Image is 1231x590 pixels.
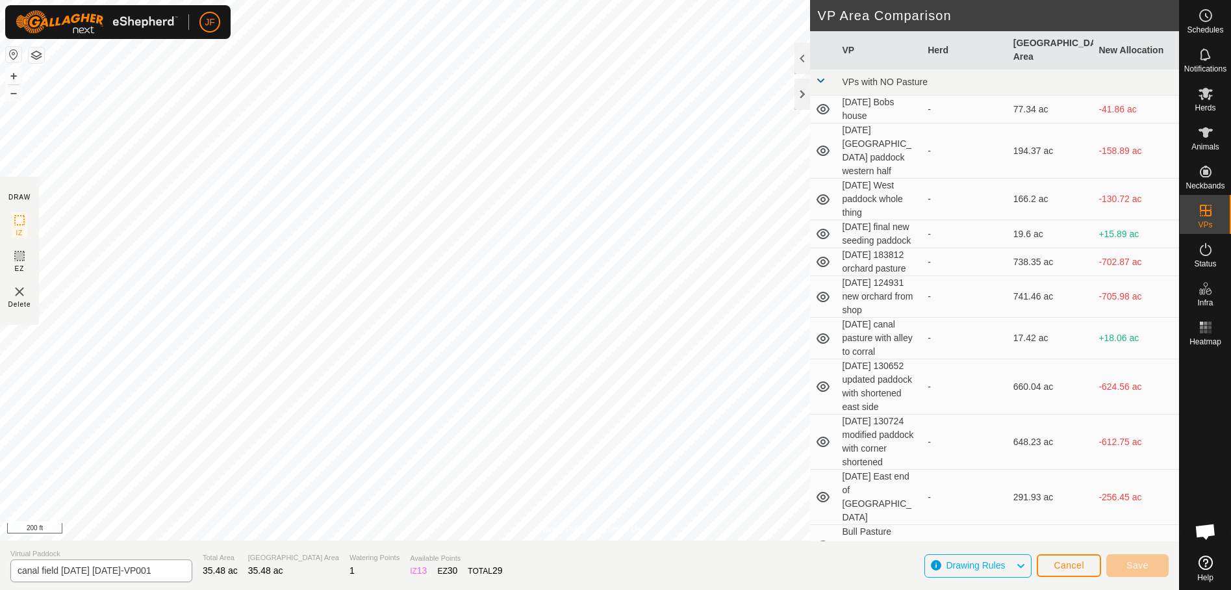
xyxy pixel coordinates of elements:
[1093,220,1179,248] td: +15.89 ac
[1093,96,1179,123] td: -41.86 ac
[248,552,339,563] span: [GEOGRAPHIC_DATA] Area
[1037,554,1101,577] button: Cancel
[1093,31,1179,70] th: New Allocation
[1197,574,1213,582] span: Help
[16,10,178,34] img: Gallagher Logo
[928,331,1003,345] div: -
[468,564,502,578] div: TOTAL
[417,565,427,576] span: 13
[1093,123,1179,179] td: -158.89 ac
[928,144,1003,158] div: -
[1008,359,1094,415] td: 660.04 ac
[1093,179,1179,220] td: -130.72 ac
[16,228,23,238] span: IZ
[837,220,923,248] td: [DATE] final new seeding paddock
[1195,104,1215,112] span: Herds
[837,318,923,359] td: [DATE] canal pasture with alley to corral
[437,564,457,578] div: EZ
[6,68,21,84] button: +
[1191,143,1219,151] span: Animals
[203,552,238,563] span: Total Area
[1008,318,1094,359] td: 17.42 ac
[1194,260,1216,268] span: Status
[29,47,44,63] button: Map Layers
[349,552,400,563] span: Watering Points
[1054,560,1084,571] span: Cancel
[1093,525,1179,567] td: +22.26 ac
[928,227,1003,241] div: -
[15,264,25,274] span: EZ
[1198,221,1212,229] span: VPs
[492,565,503,576] span: 29
[1093,318,1179,359] td: +18.06 ac
[12,284,27,300] img: VP
[410,553,502,564] span: Available Points
[1093,470,1179,525] td: -256.45 ac
[410,564,427,578] div: IZ
[837,359,923,415] td: [DATE] 130652 updated paddock with shortened east side
[203,565,238,576] span: 35.48 ac
[6,85,21,101] button: –
[1189,338,1221,346] span: Heatmap
[928,255,1003,269] div: -
[1186,512,1225,551] div: Open chat
[928,435,1003,449] div: -
[1093,248,1179,276] td: -702.87 ac
[349,565,355,576] span: 1
[1126,560,1149,571] span: Save
[10,548,192,559] span: Virtual Paddock
[946,560,1005,571] span: Drawing Rules
[1093,359,1179,415] td: -624.56 ac
[1186,182,1225,190] span: Neckbands
[248,565,283,576] span: 35.48 ac
[922,31,1008,70] th: Herd
[837,276,923,318] td: [DATE] 124931 new orchard from shop
[1008,470,1094,525] td: 291.93 ac
[1093,276,1179,318] td: -705.98 ac
[837,123,923,179] td: [DATE] [GEOGRAPHIC_DATA] paddock western half
[1008,248,1094,276] td: 738.35 ac
[1180,550,1231,587] a: Help
[818,8,1180,23] h2: VP Area Comparison
[1184,65,1226,73] span: Notifications
[1008,96,1094,123] td: 77.34 ac
[538,524,587,535] a: Privacy Policy
[205,16,215,29] span: JF
[1008,276,1094,318] td: 741.46 ac
[843,77,928,87] span: VPs with NO Pasture
[1197,299,1213,307] span: Infra
[837,248,923,276] td: [DATE] 183812 orchard pasture
[1187,26,1223,34] span: Schedules
[928,290,1003,303] div: -
[602,524,641,535] a: Contact Us
[1008,220,1094,248] td: 19.6 ac
[837,179,923,220] td: [DATE] West paddock whole thing
[8,192,31,202] div: DRAW
[1008,123,1094,179] td: 194.37 ac
[1008,415,1094,470] td: 648.23 ac
[1008,179,1094,220] td: 166.2 ac
[928,491,1003,504] div: -
[448,565,458,576] span: 30
[837,415,923,470] td: [DATE] 130724 modified paddock with corner shortened
[837,96,923,123] td: [DATE] Bobs house
[928,103,1003,116] div: -
[837,31,923,70] th: VP
[928,192,1003,206] div: -
[928,539,1003,552] div: -
[837,470,923,525] td: [DATE] East end of [GEOGRAPHIC_DATA]
[8,300,31,309] span: Delete
[1106,554,1169,577] button: Save
[6,47,21,62] button: Reset Map
[928,380,1003,394] div: -
[1008,525,1094,567] td: 13.22 ac
[837,525,923,567] td: Bull Pasture [DATE] without alley to corral
[1008,31,1094,70] th: [GEOGRAPHIC_DATA] Area
[1093,415,1179,470] td: -612.75 ac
